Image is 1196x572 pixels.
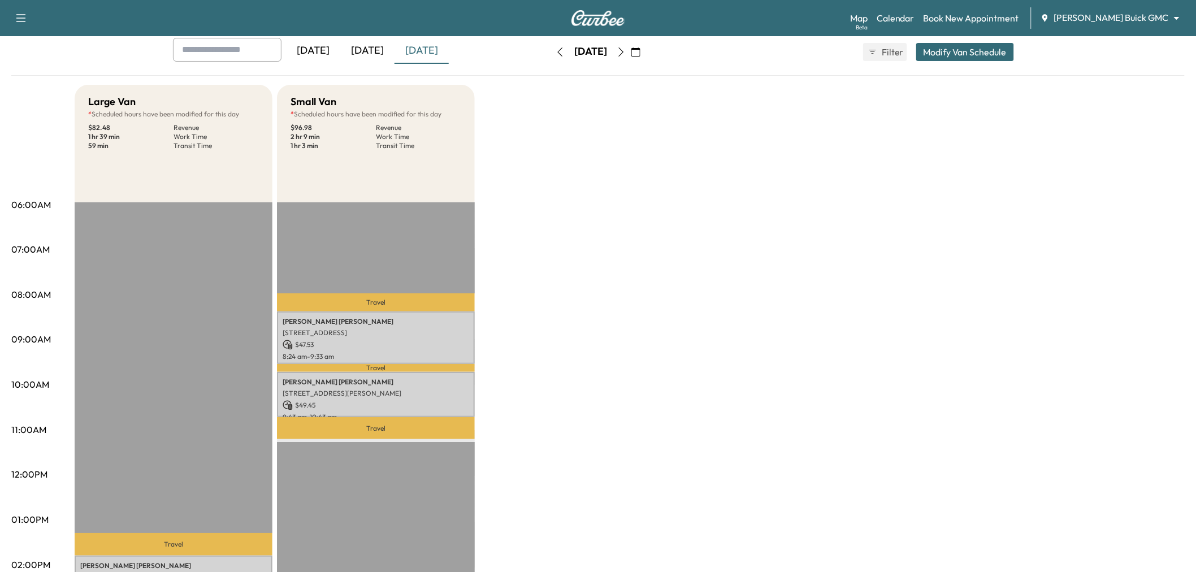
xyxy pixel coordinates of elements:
[877,11,915,25] a: Calendar
[277,364,475,371] p: Travel
[283,413,469,422] p: 9:43 am - 10:43 am
[924,11,1019,25] a: Book New Appointment
[856,23,868,32] div: Beta
[11,467,47,481] p: 12:00PM
[80,561,267,570] p: [PERSON_NAME] [PERSON_NAME]
[11,558,50,571] p: 02:00PM
[11,378,49,391] p: 10:00AM
[283,400,469,410] p: $ 49.45
[863,43,907,61] button: Filter
[283,328,469,337] p: [STREET_ADDRESS]
[376,141,461,150] p: Transit Time
[11,242,50,256] p: 07:00AM
[376,132,461,141] p: Work Time
[88,141,174,150] p: 59 min
[286,38,340,64] div: [DATE]
[571,10,625,26] img: Curbee Logo
[395,38,449,64] div: [DATE]
[283,340,469,350] p: $ 47.53
[277,417,475,439] p: Travel
[291,132,376,141] p: 2 hr 9 min
[174,123,259,132] p: Revenue
[88,123,174,132] p: $ 82.48
[11,288,51,301] p: 08:00AM
[88,132,174,141] p: 1 hr 39 min
[11,332,51,346] p: 09:00AM
[291,94,336,110] h5: Small Van
[75,533,272,556] p: Travel
[283,352,469,361] p: 8:24 am - 9:33 am
[291,141,376,150] p: 1 hr 3 min
[283,378,469,387] p: [PERSON_NAME] [PERSON_NAME]
[174,141,259,150] p: Transit Time
[574,45,607,59] div: [DATE]
[291,123,376,132] p: $ 96.98
[11,423,46,436] p: 11:00AM
[277,293,475,311] p: Travel
[174,132,259,141] p: Work Time
[283,389,469,398] p: [STREET_ADDRESS][PERSON_NAME]
[376,123,461,132] p: Revenue
[88,110,259,119] p: Scheduled hours have been modified for this day
[88,94,136,110] h5: Large Van
[850,11,868,25] a: MapBeta
[1054,11,1169,24] span: [PERSON_NAME] Buick GMC
[340,38,395,64] div: [DATE]
[11,198,51,211] p: 06:00AM
[11,513,49,526] p: 01:00PM
[882,45,902,59] span: Filter
[291,110,461,119] p: Scheduled hours have been modified for this day
[916,43,1014,61] button: Modify Van Schedule
[283,317,469,326] p: [PERSON_NAME] [PERSON_NAME]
